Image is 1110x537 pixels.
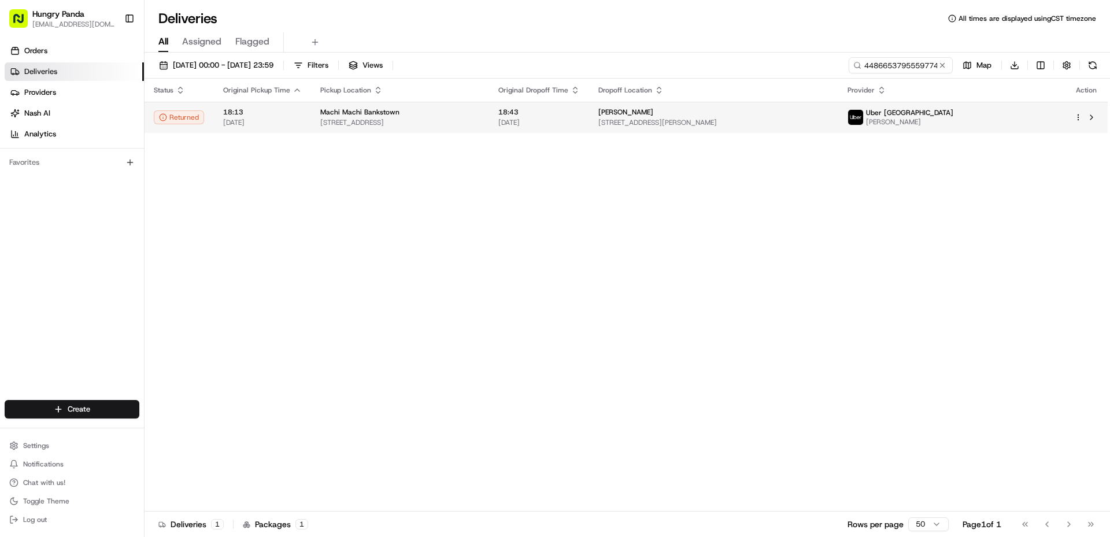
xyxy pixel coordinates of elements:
span: Uber [GEOGRAPHIC_DATA] [866,108,953,117]
span: Provider [848,86,875,95]
span: Knowledge Base [23,258,88,270]
span: Flagged [235,35,269,49]
div: 📗 [12,260,21,269]
span: 8月15日 [45,210,72,220]
button: Log out [5,512,139,528]
span: Pylon [115,287,140,295]
div: Start new chat [52,110,190,122]
div: Past conversations [12,150,77,160]
p: Welcome 👋 [12,46,210,65]
span: • [96,179,100,188]
span: [PERSON_NAME] [36,179,94,188]
span: [DATE] [223,118,302,127]
div: Favorites [5,153,139,172]
span: Pickup Location [320,86,371,95]
span: API Documentation [109,258,186,270]
span: Notifications [23,460,64,469]
img: Bea Lacdao [12,168,30,187]
a: 💻API Documentation [93,254,190,275]
span: Original Dropoff Time [498,86,568,95]
button: Start new chat [197,114,210,128]
input: Type to search [849,57,953,73]
span: Assigned [182,35,221,49]
button: Map [957,57,997,73]
a: Powered byPylon [82,286,140,295]
input: Clear [30,75,191,87]
div: Packages [243,519,308,530]
button: See all [179,148,210,162]
div: Page 1 of 1 [963,519,1001,530]
img: uber-new-logo.jpeg [848,110,863,125]
button: Hungry Panda [32,8,84,20]
div: 💻 [98,260,107,269]
button: Settings [5,438,139,454]
span: Orders [24,46,47,56]
a: Providers [5,83,144,102]
span: Views [362,60,383,71]
p: Rows per page [848,519,904,530]
span: Analytics [24,129,56,139]
img: 1736555255976-a54dd68f-1ca7-489b-9aae-adbdc363a1c4 [12,110,32,131]
div: We're available if you need us! [52,122,159,131]
span: 18:43 [498,108,580,117]
span: [STREET_ADDRESS] [320,118,480,127]
span: Dropoff Location [598,86,652,95]
span: [STREET_ADDRESS][PERSON_NAME] [598,118,830,127]
div: Action [1074,86,1098,95]
span: [PERSON_NAME] [598,108,653,117]
img: Nash [12,12,35,35]
span: [DATE] 00:00 - [DATE] 23:59 [173,60,273,71]
button: Refresh [1085,57,1101,73]
button: Notifications [5,456,139,472]
div: Deliveries [158,519,224,530]
a: Nash AI [5,104,144,123]
span: All [158,35,168,49]
button: [DATE] 00:00 - [DATE] 23:59 [154,57,279,73]
span: 8月19日 [102,179,129,188]
a: Deliveries [5,62,144,81]
a: Analytics [5,125,144,143]
button: Filters [288,57,334,73]
span: • [38,210,42,220]
a: Orders [5,42,144,60]
span: [DATE] [498,118,580,127]
span: Map [976,60,991,71]
span: Deliveries [24,66,57,77]
img: 1727276513143-84d647e1-66c0-4f92-a045-3c9f9f5dfd92 [24,110,45,131]
span: Original Pickup Time [223,86,290,95]
img: 1736555255976-a54dd68f-1ca7-489b-9aae-adbdc363a1c4 [23,180,32,189]
span: Filters [308,60,328,71]
button: Returned [154,110,204,124]
span: 18:13 [223,108,302,117]
div: 1 [211,519,224,529]
button: [EMAIL_ADDRESS][DOMAIN_NAME] [32,20,115,29]
button: Create [5,400,139,419]
button: Toggle Theme [5,493,139,509]
a: 📗Knowledge Base [7,254,93,275]
span: All times are displayed using CST timezone [959,14,1096,23]
span: Providers [24,87,56,98]
span: Status [154,86,173,95]
span: Chat with us! [23,478,65,487]
span: Nash AI [24,108,50,118]
button: Views [343,57,388,73]
span: Settings [23,441,49,450]
span: Create [68,404,90,414]
div: 1 [295,519,308,529]
span: Log out [23,515,47,524]
span: [PERSON_NAME] [866,117,953,127]
span: Machi Machi Bankstown [320,108,399,117]
button: Hungry Panda[EMAIL_ADDRESS][DOMAIN_NAME] [5,5,120,32]
h1: Deliveries [158,9,217,28]
span: Toggle Theme [23,497,69,506]
button: Chat with us! [5,475,139,491]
